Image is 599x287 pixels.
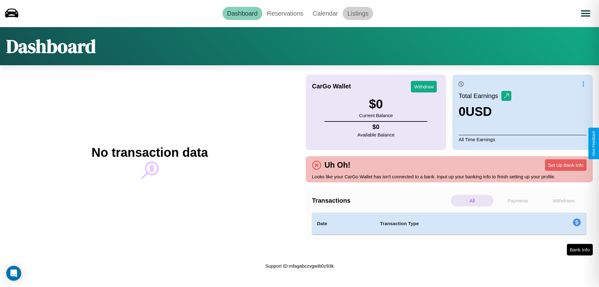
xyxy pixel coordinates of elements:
h4: Uh Oh! [321,161,353,170]
button: Withdraw [411,81,437,92]
a: Reservations [262,7,308,20]
p: Support ID: mfagabczvgwib0z93k [265,262,334,270]
p: Withdraws [542,195,585,206]
a: Dashboard [222,7,262,20]
h3: $ 0 [359,97,393,111]
h1: Dashboard [6,33,96,59]
table: simple table [312,213,587,235]
h4: Transaction Type [380,220,522,227]
h4: Date [317,220,370,227]
button: Open menu [577,5,594,22]
h3: 0 USD [459,105,511,119]
h4: Transactions [312,197,449,204]
p: Looks like your CarGo Wallet has isn't connected to a bank. Input up your banking info to finish ... [312,172,587,181]
a: Calendar [308,7,343,20]
button: Set Up Bank Info [545,159,587,171]
h4: CarGo Wallet [312,83,351,90]
p: Payments [497,195,539,206]
p: Total Earnings [459,90,501,101]
div: Give Feedback [592,131,596,156]
p: Available Balance [358,131,395,139]
p: All Time Earnings [459,135,587,144]
a: Listings [343,7,373,20]
button: Bank Info [567,244,593,255]
h4: $ 0 [358,123,395,131]
p: Current Balance [359,111,393,120]
p: All [451,195,494,206]
h2: No transaction data [91,146,208,160]
div: Open Intercom Messenger [6,266,21,281]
